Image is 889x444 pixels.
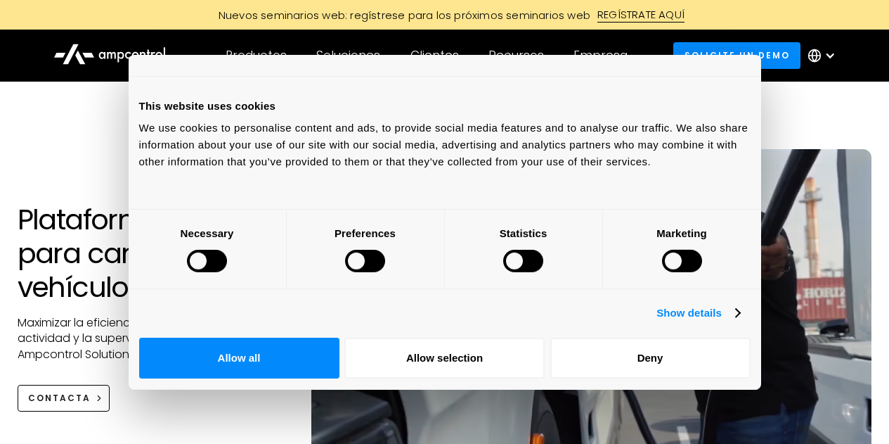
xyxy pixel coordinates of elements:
h1: Plataforma para carga de vehículos eléctricos [18,203,284,304]
div: Recursos [488,48,544,63]
strong: Necessary [181,227,234,239]
div: This website uses cookies [139,97,751,114]
button: Deny [550,338,751,379]
div: Empresa [573,48,628,63]
div: REGÍSTRATE AQUÍ [597,7,684,23]
div: Soluciones [316,48,380,63]
a: Nuevos seminarios web: regístrese para los próximos seminarios webREGÍSTRATE AQUÍ [129,7,761,23]
div: Productos [226,48,287,63]
a: CONTACTA [18,385,110,411]
strong: Statistics [500,227,547,239]
div: Nuevos seminarios web: regístrese para los próximos seminarios web [205,8,597,23]
div: We use cookies to personalise content and ads, to provide social media features and to analyse ou... [139,120,751,170]
a: Solicite un demo [673,42,800,68]
div: CONTACTA [28,392,91,405]
div: Clientes [410,48,459,63]
strong: Preferences [335,227,396,239]
strong: Marketing [656,227,707,239]
p: Maximizar la eficiencia energética, el tiempo de actividad y la supervisión ininterrumpida con Am... [18,315,284,362]
button: Allow all [139,338,339,379]
a: Show details [656,305,739,322]
button: Allow selection [344,338,545,379]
